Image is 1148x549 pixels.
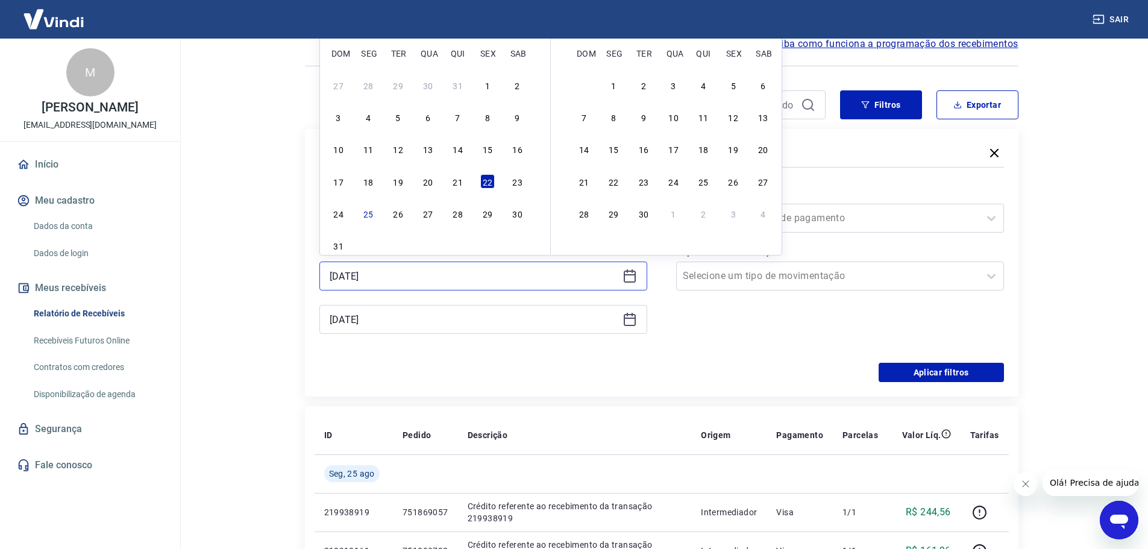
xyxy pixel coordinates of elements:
[421,206,435,221] div: Choose quarta-feira, 27 de agosto de 2025
[636,46,651,60] div: ter
[606,142,621,156] div: Choose segunda-feira, 15 de setembro de 2025
[776,506,823,518] p: Visa
[29,241,166,266] a: Dados de login
[14,151,166,178] a: Início
[636,78,651,92] div: Choose terça-feira, 2 de setembro de 2025
[756,78,770,92] div: Choose sábado, 6 de setembro de 2025
[636,206,651,221] div: Choose terça-feira, 30 de setembro de 2025
[842,506,878,518] p: 1/1
[696,46,710,60] div: qui
[391,110,406,124] div: Choose terça-feira, 5 de agosto de 2025
[726,46,741,60] div: sex
[770,37,1018,51] a: Saiba como funciona a programação dos recebimentos
[42,101,138,114] p: [PERSON_NAME]
[421,46,435,60] div: qua
[701,506,757,518] p: Intermediador
[696,174,710,189] div: Choose quinta-feira, 25 de setembro de 2025
[403,506,448,518] p: 751869057
[606,46,621,60] div: seg
[842,429,878,441] p: Parcelas
[451,46,465,60] div: qui
[480,78,495,92] div: Choose sexta-feira, 1 de agosto de 2025
[726,206,741,221] div: Choose sexta-feira, 3 de outubro de 2025
[451,206,465,221] div: Choose quinta-feira, 28 de agosto de 2025
[331,174,346,189] div: Choose domingo, 17 de agosto de 2025
[726,110,741,124] div: Choose sexta-feira, 12 de setembro de 2025
[421,142,435,156] div: Choose quarta-feira, 13 de agosto de 2025
[29,382,166,407] a: Disponibilização de agenda
[577,46,591,60] div: dom
[840,90,922,119] button: Filtros
[696,110,710,124] div: Choose quinta-feira, 11 de setembro de 2025
[24,119,157,131] p: [EMAIL_ADDRESS][DOMAIN_NAME]
[391,142,406,156] div: Choose terça-feira, 12 de agosto de 2025
[361,142,375,156] div: Choose segunda-feira, 11 de agosto de 2025
[577,142,591,156] div: Choose domingo, 14 de setembro de 2025
[756,206,770,221] div: Choose sábado, 4 de outubro de 2025
[577,206,591,221] div: Choose domingo, 28 de setembro de 2025
[636,110,651,124] div: Choose terça-feira, 9 de setembro de 2025
[636,142,651,156] div: Choose terça-feira, 16 de setembro de 2025
[756,174,770,189] div: Choose sábado, 27 de setembro de 2025
[330,267,618,285] input: Data inicial
[451,78,465,92] div: Choose quinta-feira, 31 de julho de 2025
[1100,501,1138,539] iframe: Botão para abrir a janela de mensagens
[451,142,465,156] div: Choose quinta-feira, 14 de agosto de 2025
[606,174,621,189] div: Choose segunda-feira, 22 de setembro de 2025
[756,142,770,156] div: Choose sábado, 20 de setembro de 2025
[361,46,375,60] div: seg
[331,206,346,221] div: Choose domingo, 24 de agosto de 2025
[391,174,406,189] div: Choose terça-feira, 19 de agosto de 2025
[391,78,406,92] div: Choose terça-feira, 29 de julho de 2025
[29,301,166,326] a: Relatório de Recebíveis
[936,90,1018,119] button: Exportar
[331,110,346,124] div: Choose domingo, 3 de agosto de 2025
[667,78,681,92] div: Choose quarta-feira, 3 de setembro de 2025
[1043,469,1138,496] iframe: Mensagem da empresa
[667,110,681,124] div: Choose quarta-feira, 10 de setembro de 2025
[14,275,166,301] button: Meus recebíveis
[776,429,823,441] p: Pagamento
[361,174,375,189] div: Choose segunda-feira, 18 de agosto de 2025
[451,174,465,189] div: Choose quinta-feira, 21 de agosto de 2025
[756,46,770,60] div: sab
[480,142,495,156] div: Choose sexta-feira, 15 de agosto de 2025
[421,238,435,253] div: Choose quarta-feira, 3 de setembro de 2025
[696,78,710,92] div: Choose quinta-feira, 4 de setembro de 2025
[324,429,333,441] p: ID
[330,310,618,328] input: Data final
[726,78,741,92] div: Choose sexta-feira, 5 de setembro de 2025
[667,174,681,189] div: Choose quarta-feira, 24 de setembro de 2025
[480,238,495,253] div: Choose sexta-feira, 5 de setembro de 2025
[510,206,525,221] div: Choose sábado, 30 de agosto de 2025
[510,238,525,253] div: Choose sábado, 6 de setembro de 2025
[330,76,526,254] div: month 2025-08
[606,110,621,124] div: Choose segunda-feira, 8 de setembro de 2025
[14,1,93,37] img: Vindi
[1014,472,1038,496] iframe: Fechar mensagem
[696,206,710,221] div: Choose quinta-feira, 2 de outubro de 2025
[331,78,346,92] div: Choose domingo, 27 de julho de 2025
[331,46,346,60] div: dom
[696,142,710,156] div: Choose quinta-feira, 18 de setembro de 2025
[329,468,375,480] span: Seg, 25 ago
[480,206,495,221] div: Choose sexta-feira, 29 de agosto de 2025
[726,142,741,156] div: Choose sexta-feira, 19 de setembro de 2025
[29,214,166,239] a: Dados da conta
[510,78,525,92] div: Choose sábado, 2 de agosto de 2025
[902,429,941,441] p: Valor Líq.
[701,429,730,441] p: Origem
[667,206,681,221] div: Choose quarta-feira, 1 de outubro de 2025
[14,187,166,214] button: Meu cadastro
[510,110,525,124] div: Choose sábado, 9 de agosto de 2025
[29,328,166,353] a: Recebíveis Futuros Online
[879,363,1004,382] button: Aplicar filtros
[667,46,681,60] div: qua
[391,46,406,60] div: ter
[1090,8,1134,31] button: Sair
[636,174,651,189] div: Choose terça-feira, 23 de setembro de 2025
[66,48,114,96] div: M
[361,206,375,221] div: Choose segunda-feira, 25 de agosto de 2025
[575,76,772,222] div: month 2025-09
